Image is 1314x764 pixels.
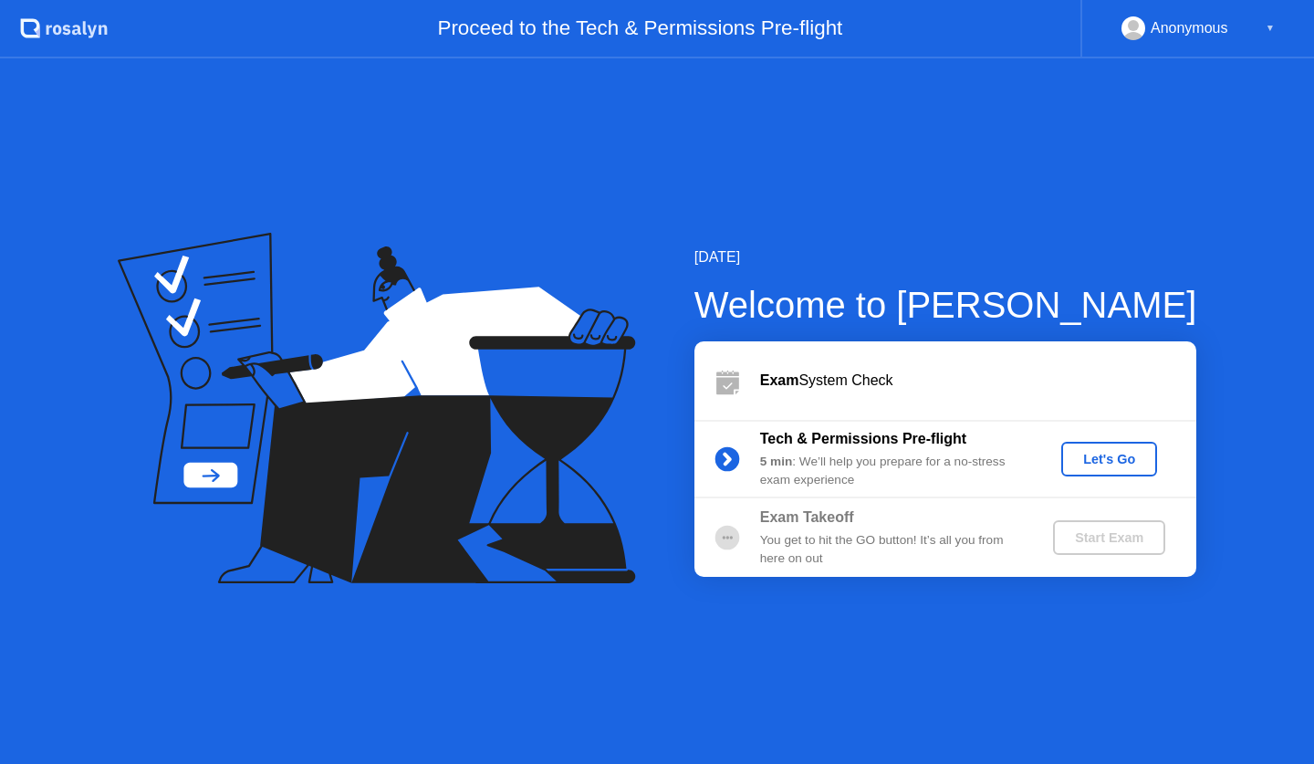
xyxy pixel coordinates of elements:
button: Let's Go [1061,442,1157,476]
div: System Check [760,370,1196,392]
div: Start Exam [1060,530,1158,545]
b: Tech & Permissions Pre-flight [760,431,966,446]
div: : We’ll help you prepare for a no-stress exam experience [760,453,1023,490]
b: Exam Takeoff [760,509,854,525]
button: Start Exam [1053,520,1165,555]
div: [DATE] [694,246,1197,268]
div: ▼ [1266,16,1275,40]
b: 5 min [760,455,793,468]
div: Anonymous [1151,16,1228,40]
div: You get to hit the GO button! It’s all you from here on out [760,531,1023,569]
b: Exam [760,372,799,388]
div: Welcome to [PERSON_NAME] [694,277,1197,332]
div: Let's Go [1069,452,1150,466]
